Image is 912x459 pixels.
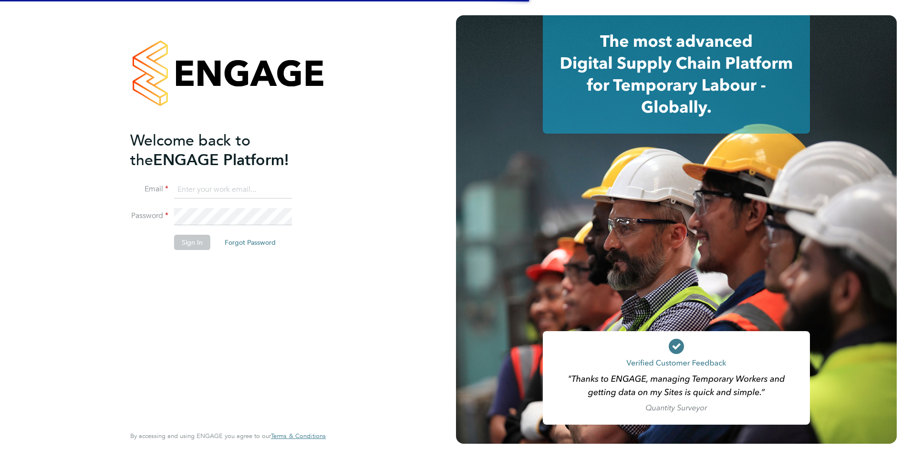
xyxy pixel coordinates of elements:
button: Forgot Password [217,235,283,250]
input: Enter your work email... [174,181,292,198]
button: Sign In [174,235,210,250]
h2: ENGAGE Platform! [130,131,316,170]
span: Welcome back to the [130,131,250,169]
a: Terms & Conditions [271,432,326,440]
label: Email [130,184,168,194]
label: Password [130,211,168,221]
span: By accessing and using ENGAGE you agree to our [130,432,326,440]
